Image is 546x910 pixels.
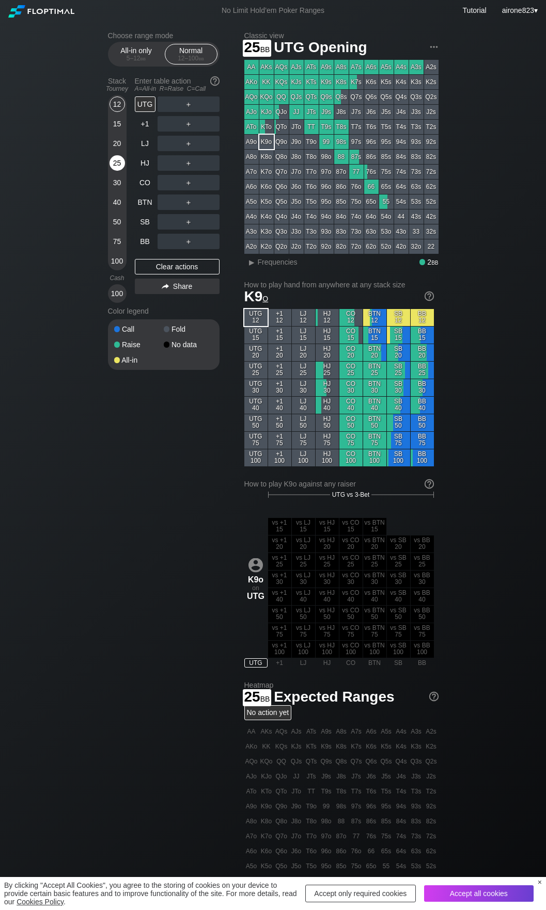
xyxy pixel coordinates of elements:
[244,414,268,431] div: UTG 50
[274,180,289,194] div: Q6o
[394,120,409,134] div: T4s
[428,691,440,702] img: help.32db89a4.svg
[364,165,379,179] div: 76s
[115,55,158,62] div: 5 – 12
[316,344,339,361] div: HJ 20
[424,105,439,119] div: J2s
[268,344,291,361] div: +1 20
[409,60,424,74] div: A3s
[394,165,409,179] div: 74s
[104,274,131,282] div: Cash
[387,379,410,396] div: SB 30
[409,150,424,164] div: 83s
[274,75,289,89] div: KQs
[167,44,215,64] div: Normal
[409,90,424,104] div: Q3s
[244,309,268,326] div: UTG 12
[158,116,220,132] div: ＋
[424,165,439,179] div: 72s
[135,116,155,132] div: +1
[394,135,409,149] div: 94s
[289,120,304,134] div: JTo
[289,105,304,119] div: JJ
[364,180,379,194] div: 66
[316,309,339,326] div: HJ 12
[262,292,268,303] span: o
[135,234,155,249] div: BB
[268,309,291,326] div: +1 12
[394,60,409,74] div: A4s
[394,90,409,104] div: Q4s
[319,209,334,224] div: 94o
[292,327,315,344] div: LJ 15
[424,290,435,302] img: help.32db89a4.svg
[409,180,424,194] div: 63s
[319,150,334,164] div: 98o
[319,194,334,209] div: 95o
[334,165,349,179] div: 87o
[419,258,439,266] div: 2
[289,239,304,254] div: J2o
[289,90,304,104] div: QJs
[379,135,394,149] div: 95s
[316,379,339,396] div: HJ 30
[198,55,204,62] span: bb
[110,286,125,301] div: 100
[289,75,304,89] div: KJs
[500,5,539,16] div: ▾
[244,379,268,396] div: UTG 30
[409,209,424,224] div: 43s
[158,194,220,210] div: ＋
[379,209,394,224] div: 54o
[319,239,334,254] div: 92o
[349,135,364,149] div: 97s
[243,40,272,57] span: 25
[379,224,394,239] div: 53o
[304,180,319,194] div: T6o
[349,180,364,194] div: 76o
[349,209,364,224] div: 74o
[424,194,439,209] div: 52s
[364,224,379,239] div: 63o
[259,224,274,239] div: K3o
[244,105,259,119] div: AJo
[244,135,259,149] div: A9o
[274,60,289,74] div: AQs
[110,116,125,132] div: 15
[463,6,487,14] a: Tutorial
[319,60,334,74] div: A9s
[424,478,435,490] img: help.32db89a4.svg
[292,344,315,361] div: LJ 20
[364,209,379,224] div: 64o
[110,175,125,190] div: 30
[424,75,439,89] div: K2s
[268,414,291,431] div: +1 50
[274,194,289,209] div: Q5o
[110,136,125,151] div: 20
[259,209,274,224] div: K4o
[135,85,220,92] div: A=All-in R=Raise C=Call
[110,234,125,249] div: 75
[259,165,274,179] div: K7o
[409,75,424,89] div: K3s
[292,397,315,414] div: LJ 40
[244,209,259,224] div: A4o
[304,209,319,224] div: T4o
[411,362,434,379] div: BB 25
[274,224,289,239] div: Q3o
[104,85,131,92] div: Tourney
[289,135,304,149] div: J9o
[424,209,439,224] div: 42s
[244,150,259,164] div: A8o
[135,214,155,230] div: SB
[379,194,394,209] div: 55
[274,165,289,179] div: Q7o
[135,155,155,171] div: HJ
[164,326,213,333] div: Fold
[135,279,220,294] div: Share
[334,224,349,239] div: 83o
[349,120,364,134] div: T7s
[364,239,379,254] div: 62o
[164,341,213,348] div: No data
[289,150,304,164] div: J8o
